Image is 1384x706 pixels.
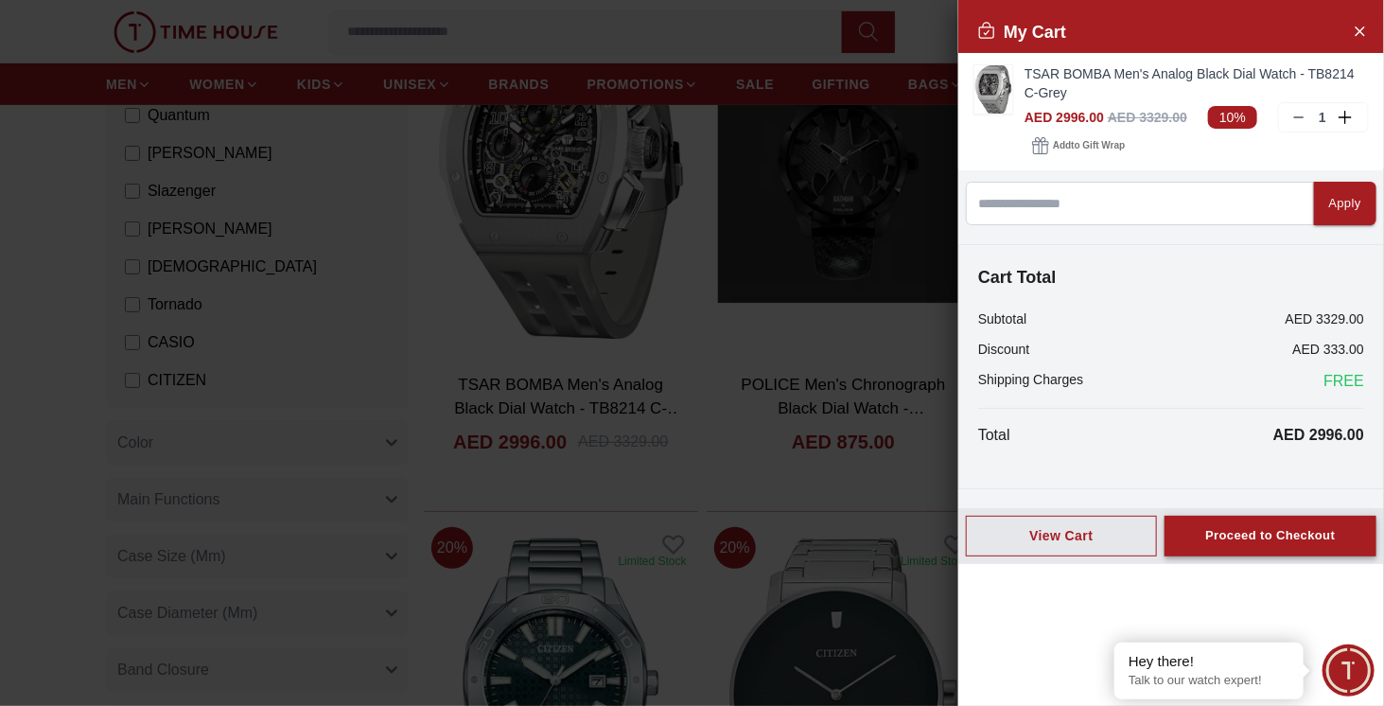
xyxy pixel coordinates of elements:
[1323,644,1375,697] div: Chat Widget
[1205,525,1335,547] div: Proceed to Checkout
[1273,424,1364,447] p: AED 2996.00
[1053,136,1125,155] span: Add to Gift Wrap
[1108,110,1187,125] span: AED 3329.00
[966,516,1157,556] button: View Cart
[1344,15,1375,45] button: Close Account
[982,526,1141,545] div: View Cart
[1293,340,1365,359] p: AED 333.00
[978,340,1029,359] p: Discount
[1208,106,1257,129] span: 10%
[1129,673,1289,689] p: Talk to our watch expert!
[1314,182,1376,225] button: Apply
[1129,652,1289,671] div: Hey there!
[978,424,1010,447] p: Total
[1025,132,1132,159] button: Addto Gift Wrap
[978,264,1364,291] h4: Cart Total
[978,309,1026,328] p: Subtotal
[977,19,1066,45] h2: My Cart
[978,370,1083,393] p: Shipping Charges
[1315,108,1330,127] p: 1
[974,65,1012,114] img: ...
[1323,370,1364,393] span: FREE
[1286,309,1364,328] p: AED 3329.00
[1025,64,1369,102] a: TSAR BOMBA Men's Analog Black Dial Watch - TB8214 C-Grey
[1165,516,1376,556] button: Proceed to Checkout
[1329,193,1361,215] div: Apply
[1025,110,1104,125] span: AED 2996.00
